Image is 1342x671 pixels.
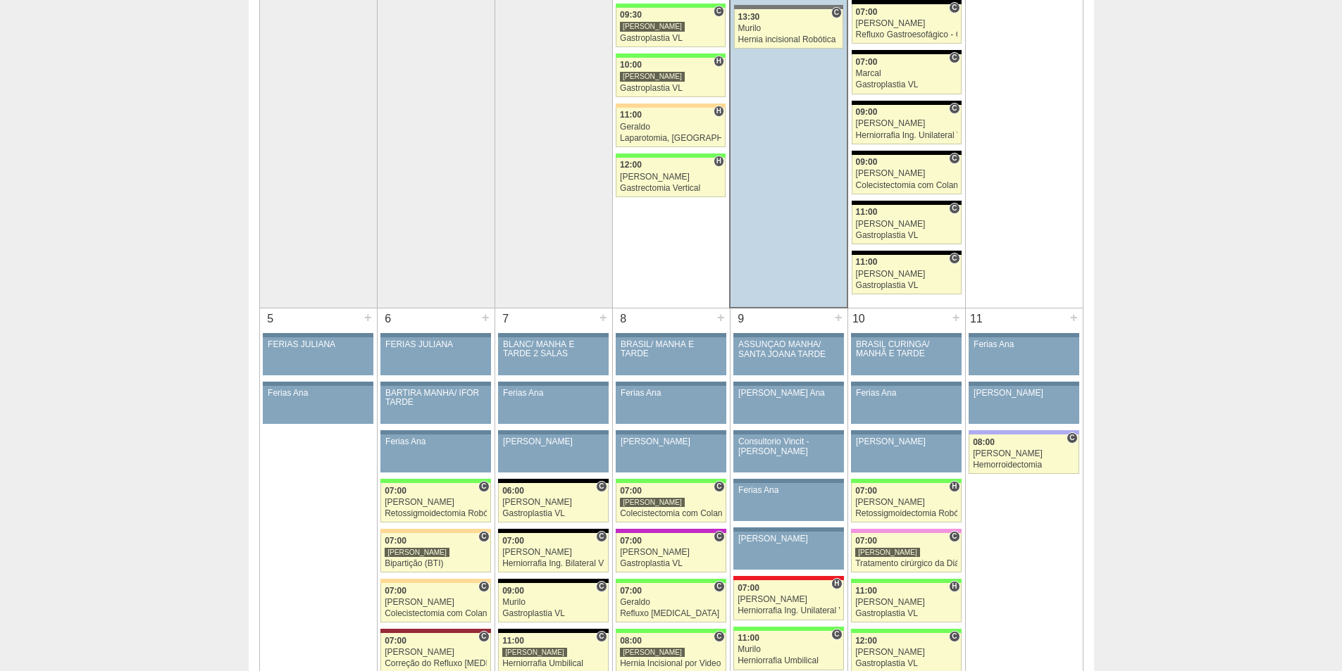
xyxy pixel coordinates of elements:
div: + [480,308,492,327]
a: Ferias Ana [851,386,961,424]
div: Ferias Ana [738,486,839,495]
div: Herniorrafia Ing. Unilateral VL [738,606,840,615]
div: Murilo [738,645,840,654]
div: Hernia incisional Robótica [738,35,840,44]
span: Consultório [596,481,607,492]
div: Hemorroidectomia [973,460,1075,470]
a: [PERSON_NAME] [733,532,843,570]
a: C 11:00 [PERSON_NAME] Gastroplastia VL [852,255,962,294]
div: Herniorrafia Umbilical [738,656,840,665]
div: [PERSON_NAME] [385,498,487,507]
span: Consultório [596,631,607,642]
div: 10 [848,308,870,330]
div: Key: Brasil [616,4,726,8]
div: [PERSON_NAME] [973,449,1075,458]
span: Consultório [714,531,724,542]
div: Key: Aviso [498,382,608,386]
div: Key: Aviso [263,382,373,386]
span: Consultório [714,581,724,592]
div: Bipartição (BTI) [385,559,487,568]
a: Ferias Ana [498,386,608,424]
div: + [1068,308,1080,327]
div: ASSUNÇÃO MANHÃ/ SANTA JOANA TARDE [738,340,839,358]
div: Key: Brasil [380,479,490,483]
a: BRASIL CURINGA/ MANHÃ E TARDE [851,337,961,375]
span: 13:30 [738,12,760,22]
span: Consultório [596,531,607,542]
div: [PERSON_NAME] [855,648,957,657]
a: Ferias Ana [969,337,1079,375]
div: [PERSON_NAME] [385,598,487,607]
span: 07:00 [620,486,642,496]
a: C 07:00 [PERSON_NAME] Refluxo Gastroesofágico - Cirurgia VL [852,4,962,44]
a: H 11:00 Geraldo Laparotomia, [GEOGRAPHIC_DATA], Drenagem, Bridas VL [616,108,726,147]
div: [PERSON_NAME] [621,437,721,446]
span: 07:00 [385,636,406,646]
div: [PERSON_NAME] [856,437,957,446]
span: Hospital [714,156,724,167]
span: 09:00 [856,157,878,167]
span: Consultório [831,7,842,18]
div: Key: Brasil [851,629,961,633]
div: BRASIL/ MANHÃ E TARDE [621,340,721,358]
span: Consultório [949,153,959,164]
span: 11:00 [620,110,642,120]
span: Consultório [949,631,959,642]
a: H 07:00 [PERSON_NAME] Retossigmoidectomia Robótica [851,483,961,522]
span: 07:00 [738,583,759,593]
div: [PERSON_NAME] [502,498,604,507]
div: Key: Aviso [969,333,1079,337]
div: Gastroplastia VL [856,281,957,290]
div: Colecistectomia com Colangiografia VL [620,509,722,518]
div: Gastroplastia VL [856,80,957,89]
div: Key: Maria Braido [616,529,726,533]
a: C 07:00 [PERSON_NAME] Bipartição (BTI) [380,533,490,572]
div: [PERSON_NAME] [620,548,722,557]
a: C 11:00 Murilo Herniorrafia Umbilical [733,631,843,670]
div: Herniorrafia Ing. Unilateral VL [856,131,957,140]
span: Consultório [714,631,724,642]
a: H 10:00 [PERSON_NAME] Gastroplastia VL [616,58,726,97]
a: FERIAS JULIANA [380,337,490,375]
span: 07:00 [855,486,877,496]
a: C 08:00 [PERSON_NAME] Hemorroidectomia [969,434,1079,474]
div: Geraldo [620,598,722,607]
div: Ferias Ana [268,389,368,398]
div: Herniorrafia Umbilical [502,659,604,668]
span: Consultório [714,6,724,17]
span: 11:00 [856,207,878,217]
div: + [833,308,845,327]
div: Correção do Refluxo [MEDICAL_DATA] esofágico Robótico [385,659,487,668]
div: Key: Aviso [733,333,843,337]
div: 6 [378,308,399,330]
div: Key: Aviso [498,430,608,434]
div: Key: Brasil [616,54,726,58]
a: Ferias Ana [733,483,843,521]
div: Key: Blanc [498,579,608,583]
div: Ferias Ana [856,389,957,398]
div: [PERSON_NAME] [856,119,957,128]
div: 5 [260,308,282,330]
div: 7 [495,308,517,330]
a: Consultorio Vincit - [PERSON_NAME] [733,434,843,472]
div: Key: Brasil [851,479,961,483]
div: Gastrectomia Vertical [620,184,721,193]
div: Ferias Ana [621,389,721,398]
a: C 13:30 Murilo Hernia incisional Robótica [734,9,843,49]
a: C 09:00 [PERSON_NAME] Colecistectomia com Colangiografia VL [852,155,962,194]
a: Ferias Ana [263,386,373,424]
div: [PERSON_NAME] [855,498,957,507]
span: Hospital [714,106,724,117]
div: Marcal [856,69,957,78]
div: Key: Blanc [852,101,962,105]
span: 07:00 [856,7,878,17]
span: 07:00 [385,486,406,496]
span: Consultório [831,629,842,640]
div: Refluxo Gastroesofágico - Cirurgia VL [856,30,957,39]
div: Hernia Incisional por Video [620,659,722,668]
a: C 07:00 [PERSON_NAME] Colecistectomia com Colangiografia VL [380,583,490,622]
div: [PERSON_NAME] [856,220,957,229]
div: BARTIRA MANHÃ/ IFOR TARDE [385,389,486,407]
div: Key: Brasil [851,579,961,583]
div: Key: Aviso [616,333,726,337]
